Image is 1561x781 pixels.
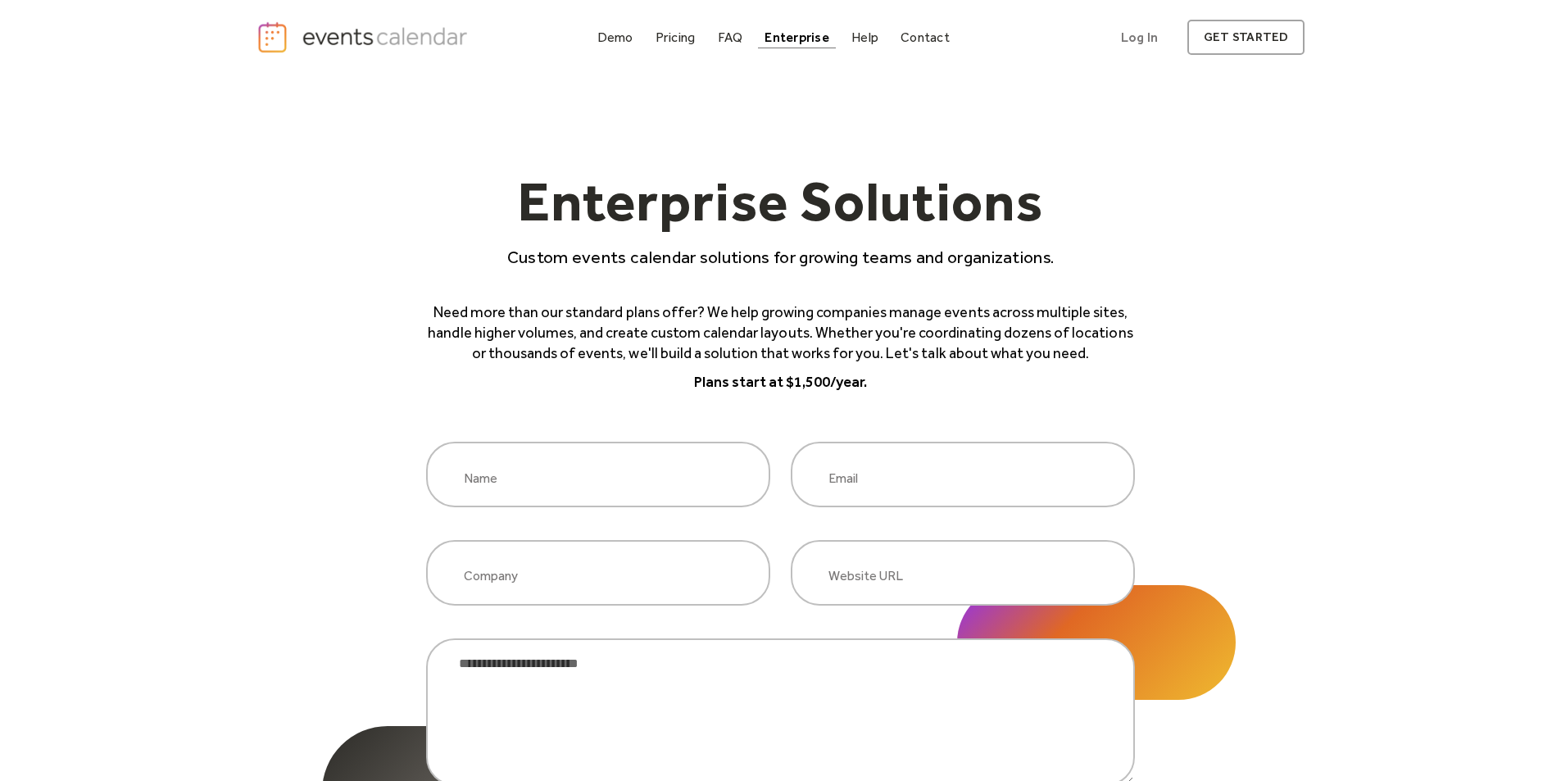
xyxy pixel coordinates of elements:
a: Contact [894,26,956,48]
a: Demo [591,26,640,48]
div: Help [851,33,878,42]
div: Enterprise [765,33,828,42]
div: Demo [597,33,633,42]
a: home [256,20,473,54]
a: Help [845,26,885,48]
p: Custom events calendar solutions for growing teams and organizations. [426,245,1135,269]
p: Plans start at $1,500/year. [426,372,1135,393]
a: Pricing [649,26,702,48]
a: Log In [1105,20,1174,55]
a: Enterprise [758,26,835,48]
p: Need more than our standard plans offer? We help growing companies manage events across multiple ... [426,302,1135,365]
a: get started [1187,20,1305,55]
div: Contact [901,33,950,42]
div: Pricing [656,33,696,42]
a: FAQ [711,26,750,48]
div: FAQ [718,33,743,42]
h1: Enterprise Solutions [426,173,1135,245]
